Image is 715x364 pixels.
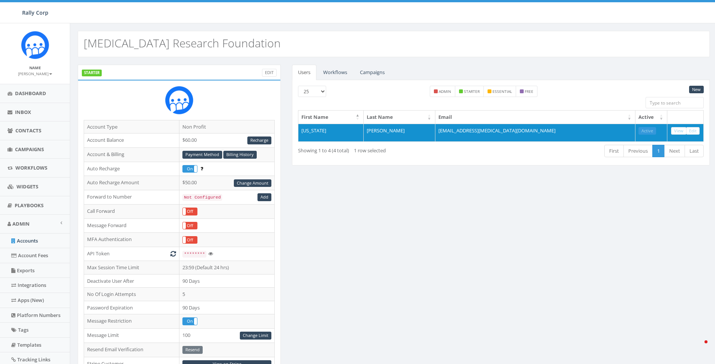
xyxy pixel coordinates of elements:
[364,111,435,124] th: Last Name: activate to sort column ascending
[182,236,197,244] div: OnOff
[182,208,197,215] div: OnOff
[182,165,197,173] div: OnOff
[84,343,179,357] td: Resend Email Verification
[15,164,47,171] span: Workflows
[689,86,704,94] a: New
[12,220,30,227] span: Admin
[18,70,52,77] a: [PERSON_NAME]
[635,111,667,124] th: Active: activate to sort column ascending
[623,145,653,157] a: Previous
[364,124,435,142] td: [PERSON_NAME]
[292,65,316,80] a: Users
[435,111,635,124] th: Email: activate to sort column ascending
[15,146,44,153] span: Campaigns
[84,133,179,148] td: Account Balance
[262,69,277,77] a: Edit
[685,145,704,157] a: Last
[84,261,179,274] td: Max Session Time Limit
[298,111,363,124] th: First Name: activate to sort column descending
[298,144,461,154] div: Showing 1 to 4 (4 total)
[179,176,275,190] td: $50.00
[240,332,271,340] a: Change Limit
[179,301,275,314] td: 90 Days
[182,194,222,201] code: Not Configured
[84,247,179,261] td: API Token
[257,193,271,201] a: Add
[84,204,179,218] td: Call Forward
[84,162,179,176] td: Auto Recharge
[439,89,451,94] small: admin
[84,274,179,288] td: Deactivate User After
[247,136,271,144] a: Recharge
[84,37,281,49] h2: [MEDICAL_DATA] Research Foundation
[170,251,176,256] i: Generate New Token
[17,183,38,190] span: Widgets
[84,233,179,247] td: MFA Authentication
[29,65,41,70] small: Name
[179,288,275,301] td: 5
[200,165,203,172] span: Enable to prevent campaign failure.
[179,120,275,133] td: Non Profit
[179,328,275,343] td: 100
[15,127,41,134] span: Contacts
[84,176,179,190] td: Auto Recharge Amount
[354,147,386,154] span: 1 row selected
[179,261,275,274] td: 23:59 (Default 24 hrs)
[492,89,512,94] small: essential
[686,127,700,135] a: Edit
[179,133,275,148] td: $60.00
[298,124,363,142] td: [US_STATE]
[84,328,179,343] td: Message Limit
[183,208,197,215] label: Off
[22,9,48,16] span: Rally Corp
[464,89,480,94] small: starter
[21,31,49,59] img: Icon_1.png
[652,145,665,157] a: 1
[664,145,685,157] a: Next
[179,274,275,288] td: 90 Days
[671,127,686,135] a: View
[84,120,179,133] td: Account Type
[317,65,353,80] a: Workflows
[525,89,533,94] small: free
[604,145,624,157] a: First
[84,190,179,205] td: Forward to Number
[84,147,179,162] td: Account & Billing
[182,317,197,325] div: OnOff
[82,70,102,76] label: STARTER
[435,124,635,142] td: [EMAIL_ADDRESS][MEDICAL_DATA][DOMAIN_NAME]
[689,338,707,356] iframe: Intercom live chat
[234,179,271,187] a: Change Amount
[15,109,31,115] span: Inbox
[15,90,46,97] span: Dashboard
[182,222,197,230] div: OnOff
[183,222,197,229] label: Off
[223,151,257,159] a: Billing History
[84,314,179,329] td: Message Restriction
[15,202,44,209] span: Playbooks
[354,65,391,80] a: Campaigns
[84,301,179,314] td: Password Expiration
[18,71,52,76] small: [PERSON_NAME]
[638,127,656,135] a: Active
[646,97,704,108] input: Type to search
[84,288,179,301] td: No Of Login Attempts
[183,318,197,325] label: On
[84,218,179,233] td: Message Forward
[182,151,222,159] a: Payment Method
[183,237,197,244] label: Off
[183,165,197,173] label: On
[165,86,193,114] img: Rally_Corp_Icon.png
